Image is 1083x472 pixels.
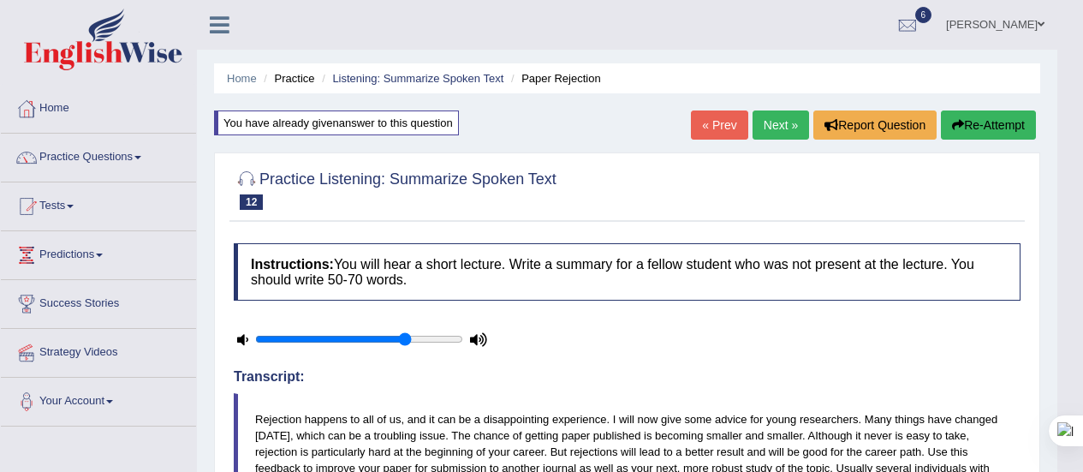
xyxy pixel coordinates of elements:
[1,85,196,128] a: Home
[234,243,1021,301] h4: You will hear a short lecture. Write a summary for a fellow student who was not present at the le...
[332,72,503,85] a: Listening: Summarize Spoken Text
[507,70,601,87] li: Paper Rejection
[214,111,459,135] div: You have already given answer to this question
[234,167,556,210] h2: Practice Listening: Summarize Spoken Text
[753,111,809,140] a: Next »
[1,329,196,372] a: Strategy Videos
[234,369,1021,385] h4: Transcript:
[1,182,196,225] a: Tests
[915,7,932,23] span: 6
[941,111,1036,140] button: Re-Attempt
[240,194,263,210] span: 12
[259,70,314,87] li: Practice
[1,280,196,323] a: Success Stories
[227,72,257,85] a: Home
[691,111,747,140] a: « Prev
[1,134,196,176] a: Practice Questions
[251,257,334,272] b: Instructions:
[813,111,937,140] button: Report Question
[1,231,196,274] a: Predictions
[1,378,196,421] a: Your Account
